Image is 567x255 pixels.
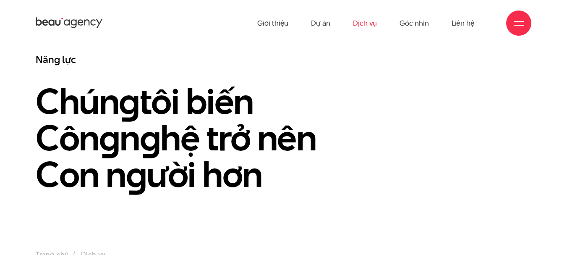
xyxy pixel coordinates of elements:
h3: Năng lực [36,53,319,66]
en: g [126,149,147,199]
en: g [140,113,161,163]
en: g [119,76,140,126]
h1: Chún tôi biến Côn n hệ trở nên Con n ười hơn [36,83,319,193]
en: g [99,113,120,163]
